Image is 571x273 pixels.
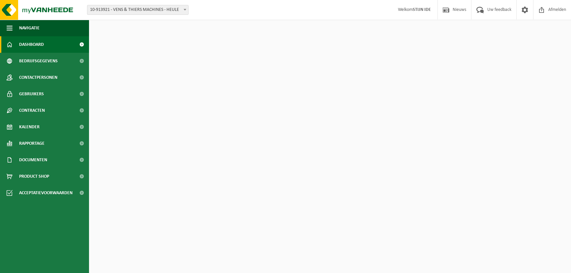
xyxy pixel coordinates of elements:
[19,168,49,185] span: Product Shop
[19,135,45,152] span: Rapportage
[19,20,40,36] span: Navigatie
[87,5,189,15] span: 10-913921 - VENS & THIERS MACHINES - HEULE
[19,36,44,53] span: Dashboard
[87,5,188,15] span: 10-913921 - VENS & THIERS MACHINES - HEULE
[19,119,40,135] span: Kalender
[19,86,44,102] span: Gebruikers
[19,69,57,86] span: Contactpersonen
[19,152,47,168] span: Documenten
[19,185,73,201] span: Acceptatievoorwaarden
[3,258,110,273] iframe: chat widget
[19,102,45,119] span: Contracten
[413,7,431,12] strong: STIJN IDE
[19,53,58,69] span: Bedrijfsgegevens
